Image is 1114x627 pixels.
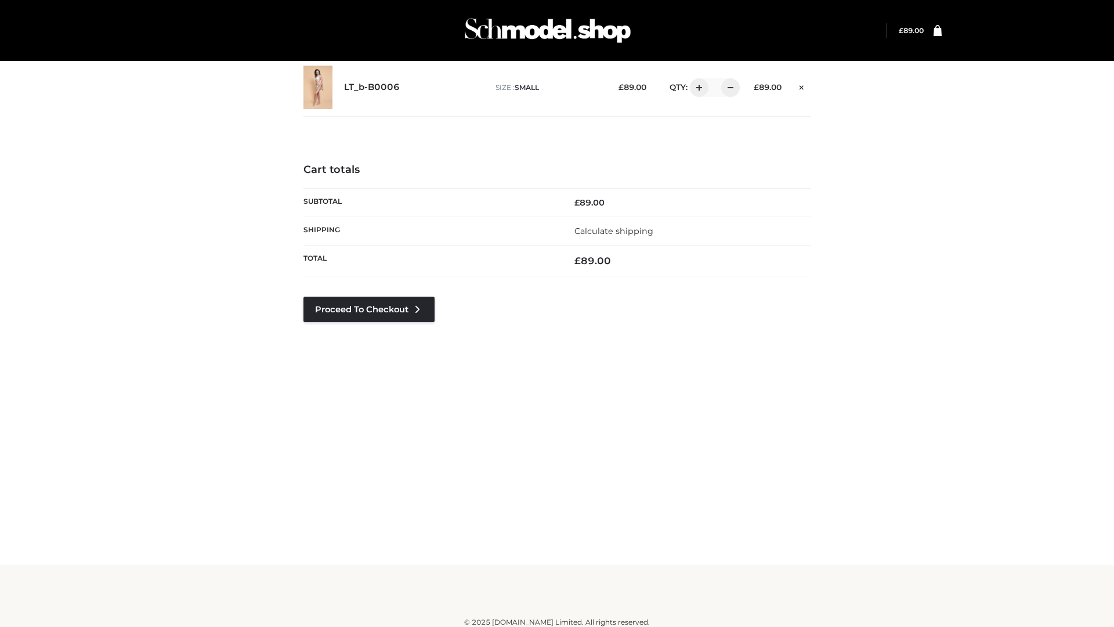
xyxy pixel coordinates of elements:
span: £ [619,82,624,92]
span: £ [574,197,580,208]
bdi: 89.00 [574,255,611,266]
a: Remove this item [793,78,811,93]
bdi: 89.00 [574,197,605,208]
h4: Cart totals [303,164,811,176]
span: £ [574,255,581,266]
p: size : [495,82,601,93]
img: LT_b-B0006 - SMALL [303,66,332,109]
img: Schmodel Admin 964 [461,8,635,53]
th: Total [303,246,557,276]
a: Proceed to Checkout [303,297,435,322]
span: £ [754,82,759,92]
th: Subtotal [303,188,557,217]
th: Shipping [303,217,557,245]
div: QTY: [658,78,736,97]
bdi: 89.00 [619,82,646,92]
bdi: 89.00 [899,26,924,35]
bdi: 89.00 [754,82,782,92]
a: £89.00 [899,26,924,35]
a: LT_b-B0006 [344,82,400,93]
span: SMALL [515,83,539,92]
span: £ [899,26,903,35]
a: Calculate shipping [574,226,653,236]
